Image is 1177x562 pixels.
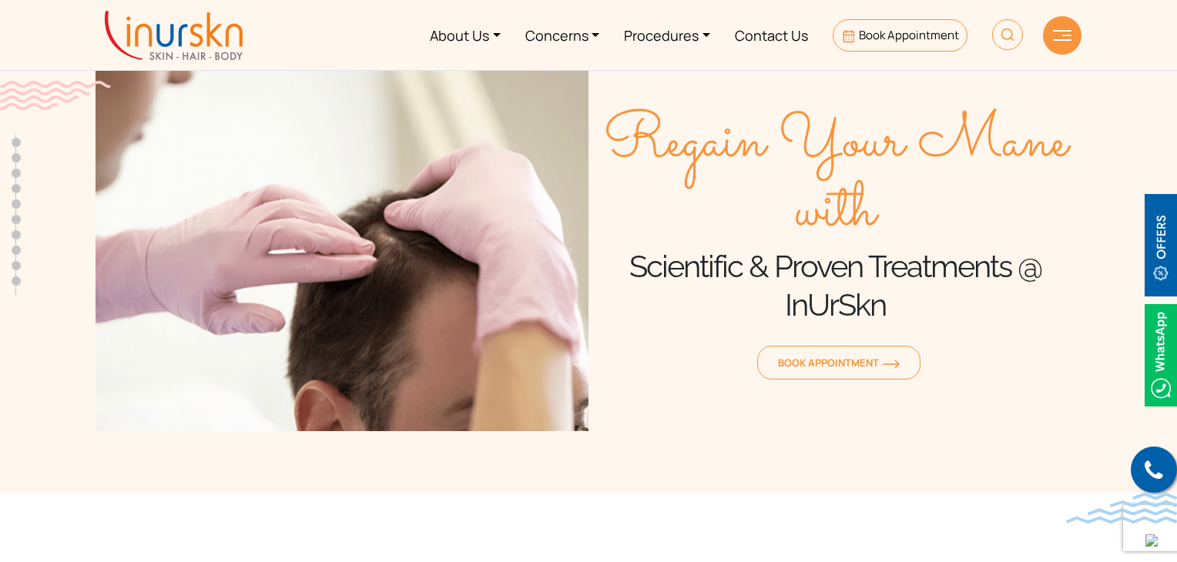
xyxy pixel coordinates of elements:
img: offerBt [1145,194,1177,296]
a: Book Appointmentorange-arrow [757,346,920,380]
a: About Us [417,6,513,64]
a: Whatsappicon [1145,346,1177,363]
a: Book Appointment [833,19,967,52]
h1: Scientific & Proven Treatments @ InUrSkn [588,247,1081,324]
span: Book Appointment [859,27,959,43]
span: Regain Your Mane with [588,109,1081,247]
span: Book Appointment [778,356,900,370]
img: inurskn-logo [105,11,243,60]
img: hamLine.svg [1053,30,1071,41]
img: bluewave [1066,493,1177,524]
img: HeaderSearch [992,19,1023,50]
a: Procedures [612,6,723,64]
img: up-blue-arrow.svg [1145,534,1158,547]
a: Concerns [513,6,612,64]
img: Whatsappicon [1145,304,1177,406]
a: Contact Us [723,6,820,64]
img: orange-arrow [883,360,900,369]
